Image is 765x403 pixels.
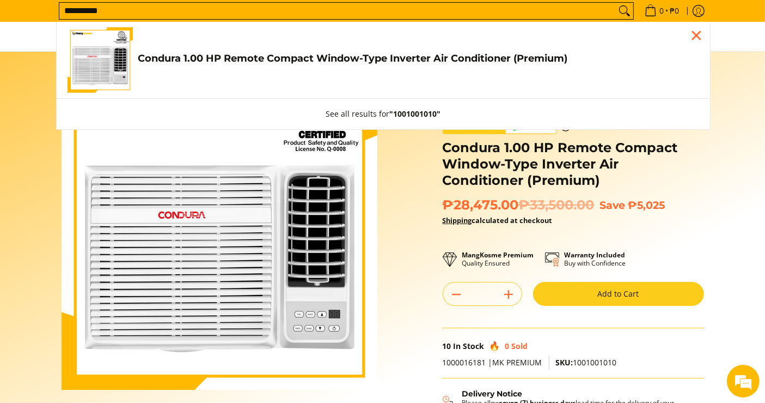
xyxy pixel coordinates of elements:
[565,250,626,260] strong: Warranty Included
[641,5,683,17] span: •
[5,279,207,317] textarea: Type your message and hit 'Enter'
[556,357,573,368] span: SKU:
[443,197,595,213] span: ₱28,475.00
[628,199,665,212] span: ₱5,025
[658,7,666,15] span: 0
[600,199,626,212] span: Save
[179,5,205,32] div: Minimize live chat window
[556,357,617,368] span: 1001001010
[63,128,150,238] span: We're online!
[462,389,523,399] strong: Delivery Notice
[505,341,510,351] span: 0
[443,215,553,225] strong: calculated at checkout
[462,251,534,267] p: Quality Ensured
[495,286,522,303] button: Add
[62,74,377,390] img: Condura 1.00 HP Remote Compact Window-Type Inverter Air Conditioner (Premium)
[443,341,451,351] span: 10
[443,215,472,225] a: Shipping
[315,99,451,129] button: See all results for"1001001010"
[462,250,534,260] strong: MangKosme Premium
[389,109,440,119] strong: "1001001010"
[57,61,183,75] div: Chat with us now
[138,52,699,65] h4: Condura 1.00 HP Remote Compact Window-Type Inverter Air Conditioner (Premium)
[443,286,469,303] button: Subtract
[616,3,633,19] button: Search
[68,27,699,93] a: Condura 1.00 HP Remote Compact Window-Type Inverter Air Conditioner (Premium) Condura 1.00 HP Rem...
[533,282,704,306] button: Add to Cart
[68,27,133,93] img: Condura 1.00 HP Remote Compact Window-Type Inverter Air Conditioner (Premium)
[443,357,542,368] span: 1000016181 |MK PREMIUM
[454,341,485,351] span: In Stock
[512,341,528,351] span: Sold
[519,197,595,213] del: ₱33,500.00
[565,251,626,267] p: Buy with Confidence
[443,140,704,189] h1: Condura 1.00 HP Remote Compact Window-Type Inverter Air Conditioner (Premium)
[669,7,681,15] span: ₱0
[688,27,705,44] div: Close pop up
